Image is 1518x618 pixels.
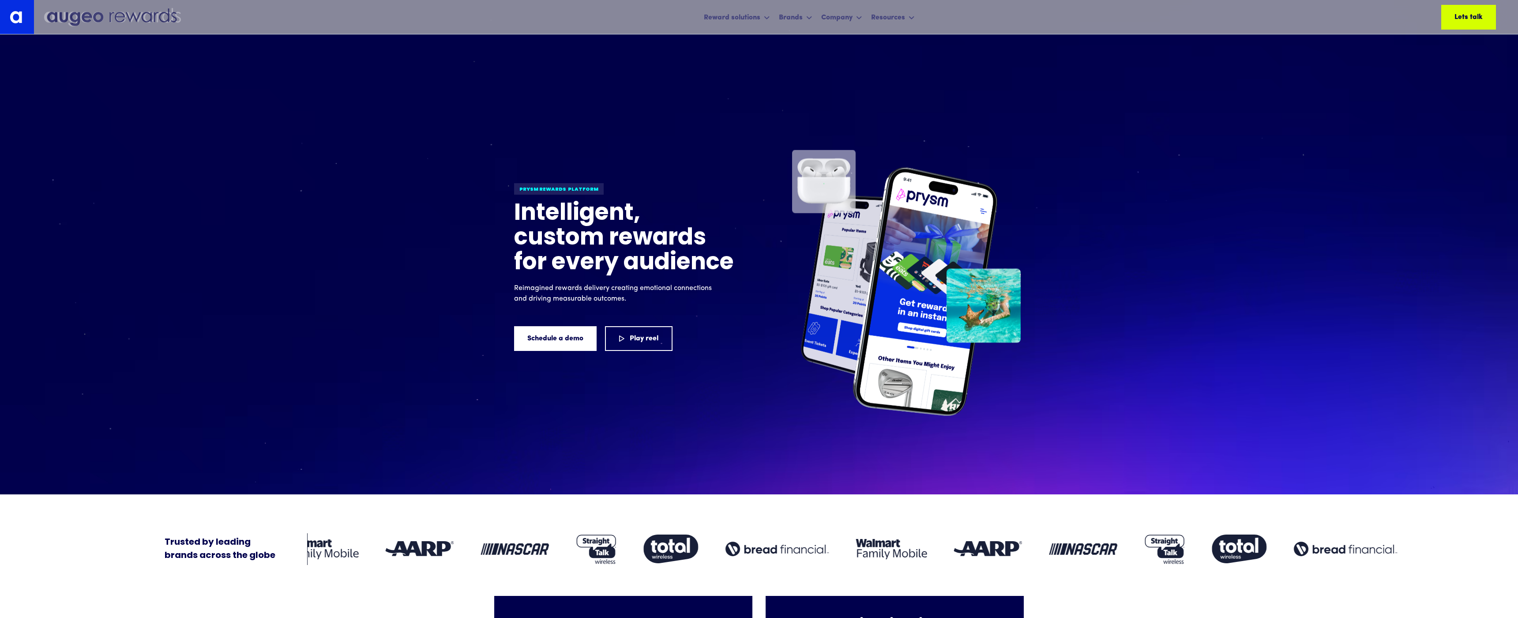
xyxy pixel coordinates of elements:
[1441,5,1496,30] a: Lets talk
[821,12,853,23] div: Company
[514,326,597,351] a: Schedule a demo
[605,326,673,351] a: Play reel
[514,183,604,195] div: Prysm Rewards platform
[871,12,905,23] div: Resources
[704,12,760,23] div: Reward solutions
[819,5,864,29] div: Company
[702,5,772,29] div: Reward solutions
[779,12,803,23] div: Brands
[777,5,815,29] div: Brands
[856,539,927,559] img: Client logo: Walmart Family Mobile
[288,539,359,559] img: Client logo: Walmart Family Mobile
[165,536,275,562] div: Trusted by leading brands across the globe
[514,202,735,276] h1: Intelligent, custom rewards for every audience
[514,283,717,304] p: Reimagined rewards delivery creating emotional connections and driving measurable outcomes.
[869,5,917,29] div: Resources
